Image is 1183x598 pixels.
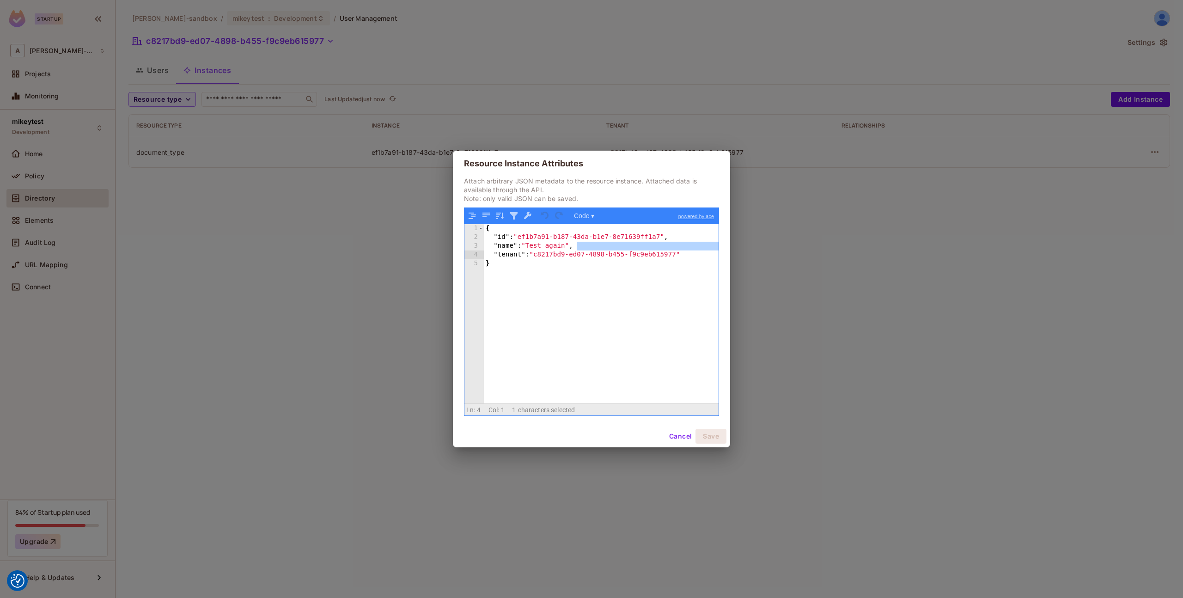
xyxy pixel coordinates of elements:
button: Repair JSON: fix quotes and escape characters, remove comments and JSONP notation, turn JavaScrip... [522,210,534,222]
span: 1 [501,406,505,414]
div: 5 [464,259,484,268]
div: 1 [464,224,484,233]
button: Redo (Ctrl+Shift+Z) [553,210,565,222]
button: Undo last action (Ctrl+Z) [539,210,551,222]
div: 4 [464,250,484,259]
a: powered by ace [674,208,719,225]
span: Col: [488,406,500,414]
button: Cancel [665,429,695,444]
div: 3 [464,242,484,250]
span: 1 [512,406,516,414]
img: Revisit consent button [11,574,24,588]
p: Attach arbitrary JSON metadata to the resource instance. Attached data is available through the A... [464,177,719,203]
span: Ln: [466,406,475,414]
button: Code ▾ [571,210,598,222]
button: Compact JSON data, remove all whitespaces (Ctrl+Shift+I) [480,210,492,222]
h2: Resource Instance Attributes [453,151,730,177]
div: 2 [464,233,484,242]
button: Consent Preferences [11,574,24,588]
span: characters selected [518,406,575,414]
button: Format JSON data, with proper indentation and line feeds (Ctrl+I) [466,210,478,222]
button: Save [695,429,726,444]
button: Filter, sort, or transform contents [508,210,520,222]
span: 4 [477,406,481,414]
button: Sort contents [494,210,506,222]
